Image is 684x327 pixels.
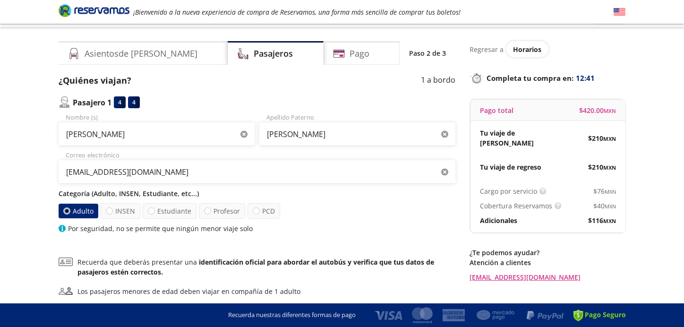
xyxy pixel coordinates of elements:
div: 4 [114,96,126,108]
span: $ 116 [588,215,616,225]
label: INSEN [101,203,140,219]
p: Tu viaje de [PERSON_NAME] [480,128,548,148]
p: Pago total [480,105,513,115]
p: Pasajero 1 [73,97,111,108]
span: $ 40 [593,201,616,211]
h4: Asientos de [PERSON_NAME] [85,47,197,60]
label: Adulto [58,203,99,218]
small: MXN [605,203,616,210]
p: Regresar a [470,44,504,54]
h4: Pasajeros [254,47,293,60]
input: Apellido Paterno [259,122,455,146]
p: Cobertura Reservamos [480,201,552,211]
div: Regresar a ver horarios [470,41,625,57]
small: MXN [603,135,616,142]
p: Tu viaje de regreso [480,162,541,172]
a: [EMAIL_ADDRESS][DOMAIN_NAME] [470,272,625,282]
p: Por seguridad, no se permite que ningún menor viaje solo [68,224,253,233]
p: ¿Te podemos ayudar? [470,248,625,258]
span: $ 76 [593,186,616,196]
p: Recuerda nuestras diferentes formas de pago [228,310,356,320]
p: Completa tu compra en : [470,71,625,85]
input: Nombre (s) [59,122,255,146]
p: Paso 2 de 3 [409,48,446,58]
label: Profesor [199,203,245,219]
label: Estudiante [143,203,197,219]
span: $ 420.00 [579,105,616,115]
div: Los pasajeros menores de edad deben viajar en compañía de 1 adulto [77,286,300,296]
span: $ 210 [588,133,616,143]
i: Brand Logo [59,3,129,17]
small: MXN [605,188,616,195]
div: 4 [128,96,140,108]
span: Horarios [513,45,541,54]
p: 1 a bordo [421,74,455,87]
small: MXN [603,164,616,171]
span: $ 210 [588,162,616,172]
b: identificación oficial para abordar el autobús y verifica que tus datos de pasajeros estén correc... [77,258,434,276]
p: Atención a clientes [470,258,625,267]
h4: Pago [350,47,369,60]
p: ¿Quiénes viajan? [59,74,131,87]
label: PCD [248,203,280,219]
p: Cargo por servicio [480,186,537,196]
button: English [614,6,625,18]
a: Brand Logo [59,3,129,20]
p: Adicionales [480,215,517,225]
p: Categoría (Adulto, INSEN, Estudiante, etc...) [59,189,455,198]
span: 12:41 [576,73,595,84]
small: MXN [603,217,616,224]
p: Recuerda que deberás presentar una [77,257,455,277]
small: MXN [604,107,616,114]
input: Correo electrónico [59,160,455,184]
em: ¡Bienvenido a la nueva experiencia de compra de Reservamos, una forma más sencilla de comprar tus... [133,8,461,17]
